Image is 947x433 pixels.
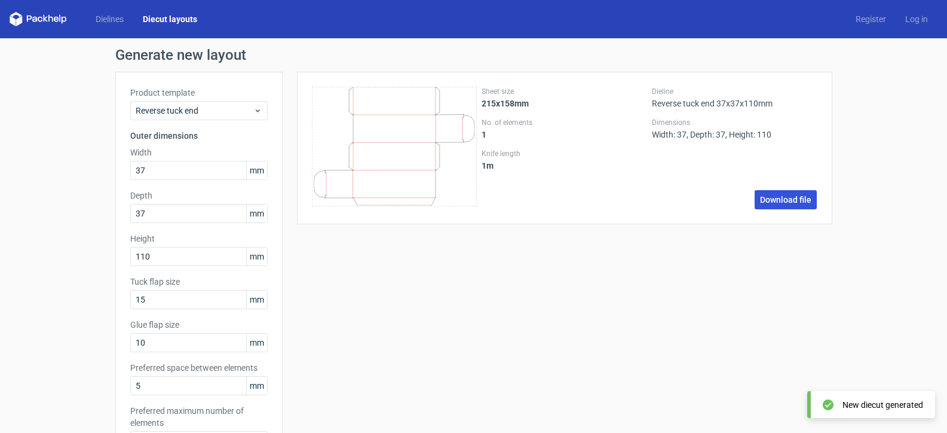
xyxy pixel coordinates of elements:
a: Log in [896,13,937,25]
div: Width: 37, Depth: 37, Height: 110 [652,118,817,139]
label: Height [130,233,268,245]
label: Product template [130,87,268,99]
a: Diecut layouts [133,13,207,25]
h1: Generate new layout [115,48,832,62]
label: No. of elements [482,118,647,127]
span: mm [246,248,267,266]
span: mm [246,205,267,222]
a: Dielines [86,13,133,25]
label: Width [130,147,268,158]
a: Download file [755,190,817,209]
label: Glue flap size [130,319,268,331]
label: Tuck flap size [130,276,268,288]
h3: Outer dimensions [130,130,268,142]
span: Reverse tuck end [136,105,253,117]
span: mm [246,334,267,352]
strong: 1 [482,130,486,139]
a: Register [846,13,896,25]
span: mm [246,161,267,179]
span: mm [246,377,267,395]
strong: 1 m [482,161,494,170]
label: Depth [130,190,268,202]
strong: 215x158mm [482,99,529,108]
label: Preferred maximum number of elements [130,405,268,429]
span: mm [246,291,267,309]
div: New diecut generated [842,399,923,411]
label: Knife length [482,149,647,158]
label: Dieline [652,87,817,96]
label: Preferred space between elements [130,362,268,374]
div: Reverse tuck end 37x37x110mm [652,87,817,108]
label: Sheet size [482,87,647,96]
label: Dimensions [652,118,817,127]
